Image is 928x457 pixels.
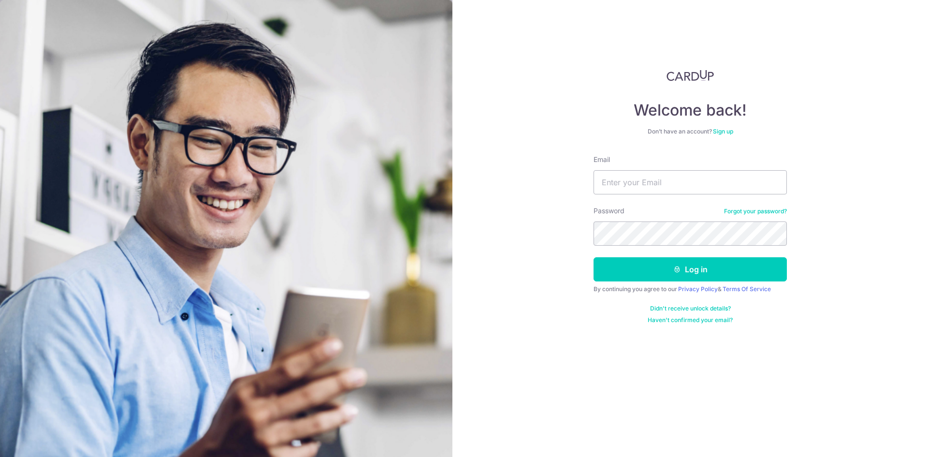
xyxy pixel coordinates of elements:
a: Privacy Policy [678,285,718,293]
img: CardUp Logo [667,70,714,81]
h4: Welcome back! [594,101,787,120]
label: Password [594,206,624,216]
div: By continuing you agree to our & [594,285,787,293]
div: Don’t have an account? [594,128,787,135]
a: Haven't confirmed your email? [648,316,733,324]
button: Log in [594,257,787,281]
a: Terms Of Service [723,285,771,293]
a: Forgot your password? [724,207,787,215]
input: Enter your Email [594,170,787,194]
a: Didn't receive unlock details? [650,305,731,312]
label: Email [594,155,610,164]
a: Sign up [713,128,733,135]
